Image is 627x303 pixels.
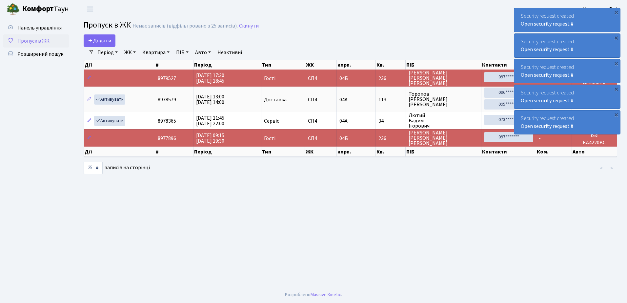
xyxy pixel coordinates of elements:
[196,93,224,106] span: [DATE] 13:00 [DATE] 14:00
[305,147,336,157] th: ЖК
[514,8,620,32] div: Security request created
[539,135,541,142] span: -
[613,86,619,92] div: ×
[339,75,348,82] span: 04Б
[264,118,279,124] span: Сервіс
[337,147,376,157] th: корп.
[84,34,115,47] a: Додати
[339,135,348,142] span: 04Б
[94,94,125,105] a: Активувати
[84,19,131,31] span: Пропуск в ЖК
[95,47,120,58] a: Період
[3,34,69,48] a: Пропуск в ЖК
[406,60,481,70] th: ПІБ
[84,162,150,174] label: записів на сторінці
[84,162,103,174] select: записів на сторінці
[308,97,334,102] span: СП4
[575,140,614,146] h5: КА4220ВС
[514,59,620,83] div: Security request created
[264,76,275,81] span: Гості
[409,91,479,107] span: Торопов [PERSON_NAME] [PERSON_NAME]
[378,76,403,81] span: 236
[308,136,334,141] span: СП4
[308,76,334,81] span: СП4
[305,60,337,70] th: ЖК
[22,4,69,15] span: Таун
[17,37,50,45] span: Пропуск в ЖК
[196,72,224,85] span: [DATE] 17:30 [DATE] 18:45
[613,111,619,118] div: ×
[481,60,536,70] th: Контакти
[339,117,348,125] span: 04А
[3,21,69,34] a: Панель управління
[7,3,20,16] img: logo.png
[514,111,620,134] div: Security request created
[406,147,481,157] th: ПІБ
[264,97,287,102] span: Доставка
[122,47,138,58] a: ЖК
[158,117,176,125] span: 8978365
[521,97,574,104] a: Open security request #
[193,147,261,157] th: Період
[572,147,617,157] th: Авто
[140,47,172,58] a: Квартира
[158,135,176,142] span: 8977896
[84,60,155,70] th: Дії
[514,34,620,57] div: Security request created
[409,130,479,146] span: [PERSON_NAME] [PERSON_NAME] [PERSON_NAME]
[409,113,479,129] span: Лютий Вадим Ігорович
[339,96,348,103] span: 04А
[337,60,376,70] th: корп.
[94,116,125,126] a: Активувати
[521,20,574,28] a: Open security request #
[378,118,403,124] span: 34
[132,23,238,29] div: Немає записів (відфільтровано з 25 записів).
[376,147,406,157] th: Кв.
[88,37,111,44] span: Додати
[193,60,261,70] th: Період
[521,123,574,130] a: Open security request #
[613,9,619,15] div: ×
[239,23,259,29] a: Скинути
[308,118,334,124] span: СП4
[17,24,62,31] span: Панель управління
[285,291,342,298] div: Розроблено .
[82,4,98,14] button: Переключити навігацію
[613,60,619,67] div: ×
[173,47,191,58] a: ПІБ
[84,147,155,157] th: Дії
[192,47,213,58] a: Авто
[481,147,536,157] th: Контакти
[158,75,176,82] span: 8979527
[378,97,403,102] span: 113
[261,60,305,70] th: Тип
[261,147,305,157] th: Тип
[155,147,194,157] th: #
[196,132,224,145] span: [DATE] 09:15 [DATE] 19:30
[521,71,574,79] a: Open security request #
[22,4,54,14] b: Комфорт
[311,291,341,298] a: Massive Kinetic
[613,34,619,41] div: ×
[3,48,69,61] a: Розширений пошук
[583,6,619,13] b: Консьєрж б. 4.
[521,46,574,53] a: Open security request #
[409,70,479,86] span: [PERSON_NAME] [PERSON_NAME] [PERSON_NAME]
[536,147,572,157] th: Ком.
[158,96,176,103] span: 8978579
[376,60,406,70] th: Кв.
[155,60,194,70] th: #
[514,85,620,109] div: Security request created
[378,136,403,141] span: 236
[583,5,619,13] a: Консьєрж б. 4.
[264,136,275,141] span: Гості
[17,51,63,58] span: Розширений пошук
[196,114,224,127] span: [DATE] 11:45 [DATE] 22:00
[215,47,245,58] a: Неактивні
